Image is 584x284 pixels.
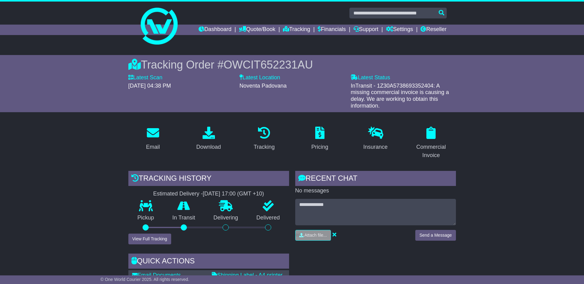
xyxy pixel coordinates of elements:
span: OWCIT652231AU [224,58,313,71]
a: Reseller [421,25,446,35]
span: Noventa Padovana [240,83,287,89]
div: [DATE] 17:00 (GMT +10) [203,191,264,197]
a: Tracking [250,124,279,153]
a: Dashboard [199,25,232,35]
a: Pricing [307,124,332,153]
div: Tracking Order # [128,58,456,71]
div: Commercial Invoice [410,143,452,160]
span: [DATE] 04:38 PM [128,83,171,89]
a: Tracking [283,25,310,35]
div: Insurance [363,143,388,151]
a: Commercial Invoice [406,124,456,162]
div: Tracking history [128,171,289,187]
a: Quote/Book [239,25,275,35]
label: Latest Location [240,74,280,81]
div: Estimated Delivery - [128,191,289,197]
label: Latest Status [351,74,390,81]
a: Support [353,25,378,35]
label: Latest Scan [128,74,163,81]
a: Download [192,124,225,153]
span: © One World Courier 2025. All rights reserved. [100,277,189,282]
div: Email [146,143,160,151]
a: Shipping Label - A4 printer [212,272,283,278]
p: Pickup [128,215,163,221]
div: Quick Actions [128,254,289,270]
p: No messages [295,187,456,194]
a: Insurance [359,124,392,153]
div: Pricing [311,143,328,151]
a: Settings [386,25,413,35]
a: Email Documents [132,272,181,278]
p: Delivered [247,215,289,221]
a: Financials [318,25,346,35]
span: InTransit - 1Z30A5738693352404: A missing commercial invoice is causing a delay. We are working t... [351,83,449,109]
div: Download [196,143,221,151]
div: Tracking [254,143,275,151]
button: Send a Message [415,230,456,241]
p: Delivering [204,215,248,221]
a: Email [142,124,164,153]
div: RECENT CHAT [295,171,456,187]
button: View Full Tracking [128,234,171,244]
p: In Transit [163,215,204,221]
